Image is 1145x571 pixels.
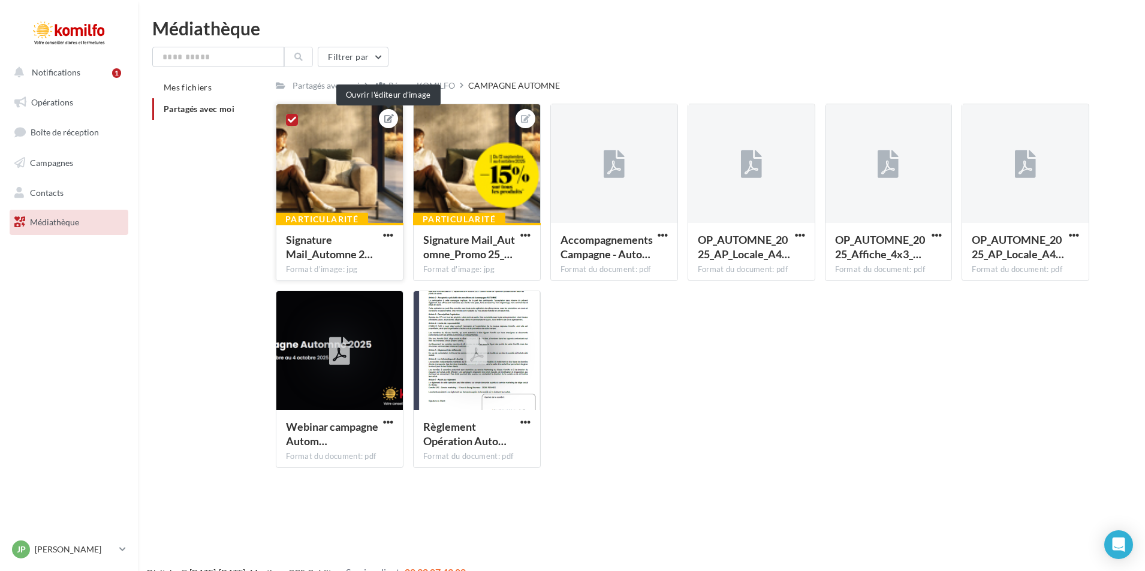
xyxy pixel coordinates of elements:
span: Opérations [31,97,73,107]
span: Boîte de réception [31,127,99,137]
span: OP_AUTOMNE_2025_AP_Locale_A4_Portrait_HD [698,233,790,261]
div: Partagés avec moi [293,80,360,92]
span: Webinar campagne Automne 25 V2 [286,420,378,448]
div: Format du document: pdf [835,264,942,275]
span: Mes fichiers [164,82,212,92]
span: Partagés avec moi [164,104,234,114]
span: OP_AUTOMNE_2025_AP_Locale_A4_Paysage_HD [972,233,1064,261]
span: Campagnes [30,158,73,168]
div: Open Intercom Messenger [1104,530,1133,559]
div: Particularité [413,213,505,226]
span: Notifications [32,67,80,77]
button: Filtrer par [318,47,388,67]
span: AccompagnementsCampagne - Automne 2025 [561,233,653,261]
a: Médiathèque [7,210,131,235]
span: OP_AUTOMNE_2025_Affiche_4x3_HD [835,233,925,261]
div: Format d'image: jpg [286,264,393,275]
a: JP [PERSON_NAME] [10,538,128,561]
span: Contacts [30,187,64,197]
div: Réseau KOMILFO [388,80,455,92]
div: Format du document: pdf [423,451,531,462]
div: Médiathèque [152,19,1131,37]
div: Format du document: pdf [561,264,668,275]
button: Notifications 1 [7,60,126,85]
span: Médiathèque [30,217,79,227]
a: Campagnes [7,150,131,176]
div: Ouvrir l'éditeur d’image [336,84,441,105]
a: Boîte de réception [7,119,131,145]
div: Particularité [276,213,368,226]
span: Signature Mail_Automne 25_3681x1121 [286,233,373,261]
div: Format d'image: jpg [423,264,531,275]
a: Opérations [7,90,131,115]
div: CAMPAGNE AUTOMNE [468,80,560,92]
a: Contacts [7,180,131,206]
div: Format du document: pdf [698,264,805,275]
span: JP [17,543,26,555]
p: [PERSON_NAME] [35,543,115,555]
span: Signature Mail_Automne_Promo 25_3681x1121 [423,233,515,261]
div: 1 [112,68,121,78]
span: Règlement Opération Automne 2025 [423,420,507,448]
div: Format du document: pdf [286,451,393,462]
div: Format du document: pdf [972,264,1079,275]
